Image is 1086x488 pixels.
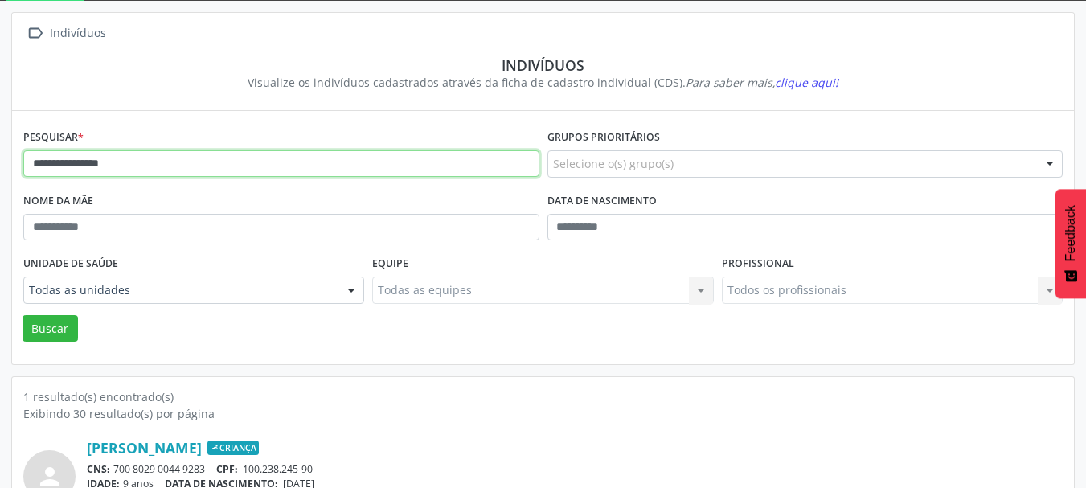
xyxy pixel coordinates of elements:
[87,462,110,476] span: CNS:
[372,252,408,277] label: Equipe
[35,56,1051,74] div: Indivíduos
[47,22,109,45] div: Indivíduos
[23,125,84,150] label: Pesquisar
[686,75,838,90] i: Para saber mais,
[216,462,238,476] span: CPF:
[23,22,47,45] i: 
[722,252,794,277] label: Profissional
[29,282,331,298] span: Todas as unidades
[23,388,1063,405] div: 1 resultado(s) encontrado(s)
[23,252,118,277] label: Unidade de saúde
[23,405,1063,422] div: Exibindo 30 resultado(s) por página
[87,439,202,457] a: [PERSON_NAME]
[35,74,1051,91] div: Visualize os indivíduos cadastrados através da ficha de cadastro individual (CDS).
[775,75,838,90] span: clique aqui!
[207,441,259,455] span: Criança
[23,315,78,342] button: Buscar
[87,462,1063,476] div: 700 8029 0044 9283
[553,155,674,172] span: Selecione o(s) grupo(s)
[23,22,109,45] a:  Indivíduos
[547,125,660,150] label: Grupos prioritários
[243,462,313,476] span: 100.238.245-90
[23,189,93,214] label: Nome da mãe
[1055,189,1086,298] button: Feedback - Mostrar pesquisa
[1063,205,1078,261] span: Feedback
[547,189,657,214] label: Data de nascimento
